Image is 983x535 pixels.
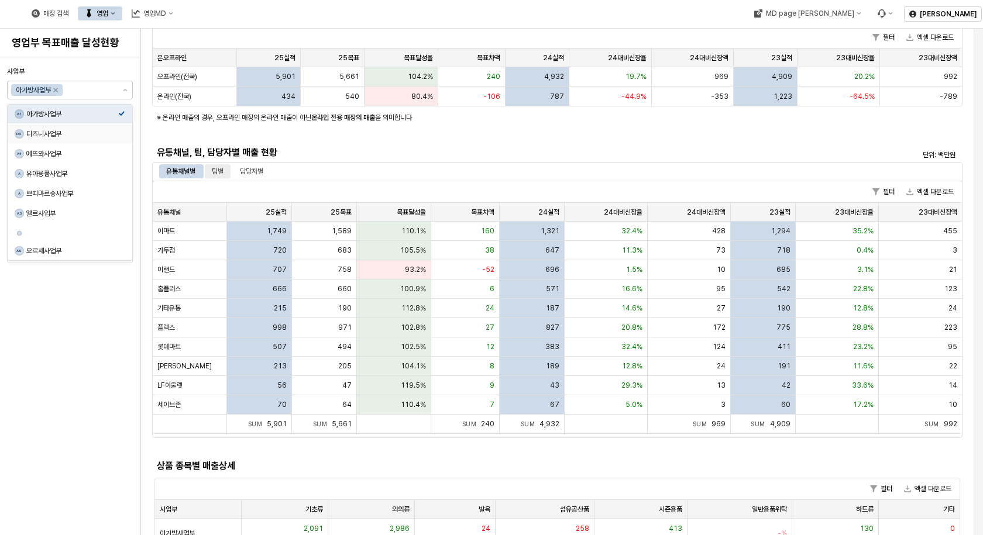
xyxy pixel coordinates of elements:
[777,303,790,313] span: 190
[304,524,323,533] span: 2,091
[902,30,958,44] button: 엑셀 다운로드
[944,323,957,332] span: 223
[521,420,540,427] span: Sum
[26,109,118,119] div: 아가방사업부
[778,342,790,351] span: 411
[274,53,295,63] span: 25실적
[545,342,559,351] span: 383
[490,400,494,409] span: 7
[401,361,426,371] span: 104.1%
[940,92,957,101] span: -789
[490,381,494,390] span: 9
[546,323,559,332] span: 827
[717,265,726,274] span: 10
[714,72,728,81] span: 969
[865,482,897,496] button: 필터
[401,342,426,351] span: 102.5%
[948,342,957,351] span: 95
[26,129,118,139] div: 디즈니사업부
[902,185,958,199] button: 엑셀 다운로드
[621,381,642,390] span: 29.3%
[78,6,122,20] div: 영업
[550,92,564,101] span: 787
[767,150,955,160] p: 단위: 백만원
[338,265,352,274] span: 758
[777,246,790,255] span: 718
[777,284,790,294] span: 542
[400,284,426,294] span: 100.9%
[747,6,868,20] div: MD page 이동
[477,53,500,63] span: 목표차액
[273,246,287,255] span: 720
[313,420,332,427] span: Sum
[408,72,433,81] span: 104.2%
[769,208,790,217] span: 23실적
[711,92,728,101] span: -353
[97,9,108,18] div: 영업
[690,53,728,63] span: 24대비신장액
[772,72,792,81] span: 4,909
[713,323,726,332] span: 172
[576,524,589,533] span: 258
[622,361,642,371] span: 12.8%
[157,72,197,81] span: 오프라인(전국)
[625,400,642,409] span: 5.0%
[338,361,352,371] span: 205
[550,400,559,409] span: 67
[125,6,180,20] div: 영업MD
[25,6,75,20] div: 매장 검색
[332,420,352,428] span: 5,661
[712,420,726,428] span: 969
[338,323,352,332] span: 971
[157,323,175,332] span: 플렉스
[411,92,433,101] span: 80.4%
[390,524,410,533] span: 2,986
[277,381,287,390] span: 56
[26,169,118,178] div: 유아용품사업부
[401,400,426,409] span: 110.4%
[771,226,790,236] span: 1,294
[545,265,559,274] span: 696
[277,400,287,409] span: 70
[944,284,957,294] span: 123
[544,72,564,81] span: 4,932
[12,37,128,49] h4: 영업부 목표매출 달성현황
[392,505,410,514] span: 외의류
[868,30,899,44] button: 필터
[621,342,642,351] span: 32.4%
[15,110,23,118] span: A1
[338,246,352,255] span: 683
[943,505,955,514] span: 기타
[543,53,564,63] span: 24실적
[205,164,231,178] div: 팀별
[850,92,875,101] span: -64.5%
[166,164,195,178] div: 유통채널별
[920,9,977,19] p: [PERSON_NAME]
[546,361,559,371] span: 189
[332,226,352,236] span: 1,589
[281,92,295,101] span: 434
[16,84,51,96] div: 아가방사업부
[273,342,287,351] span: 507
[462,420,482,427] span: Sum
[338,284,352,294] span: 660
[401,303,426,313] span: 112.8%
[157,246,175,255] span: 가두점
[404,53,433,63] span: 목표달성율
[311,113,375,122] strong: 온라인 전용 매장의 매출
[338,303,352,313] span: 190
[776,265,790,274] span: 685
[717,361,726,371] span: 24
[160,505,177,514] span: 사업부
[604,208,642,217] span: 24대비신장율
[331,208,352,217] span: 25목표
[545,246,559,255] span: 647
[483,92,500,101] span: -106
[716,284,726,294] span: 95
[868,185,899,199] button: 필터
[716,246,726,255] span: 73
[490,361,494,371] span: 8
[157,265,175,274] span: 이랜드
[240,164,263,178] div: 담당자별
[693,420,712,427] span: Sum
